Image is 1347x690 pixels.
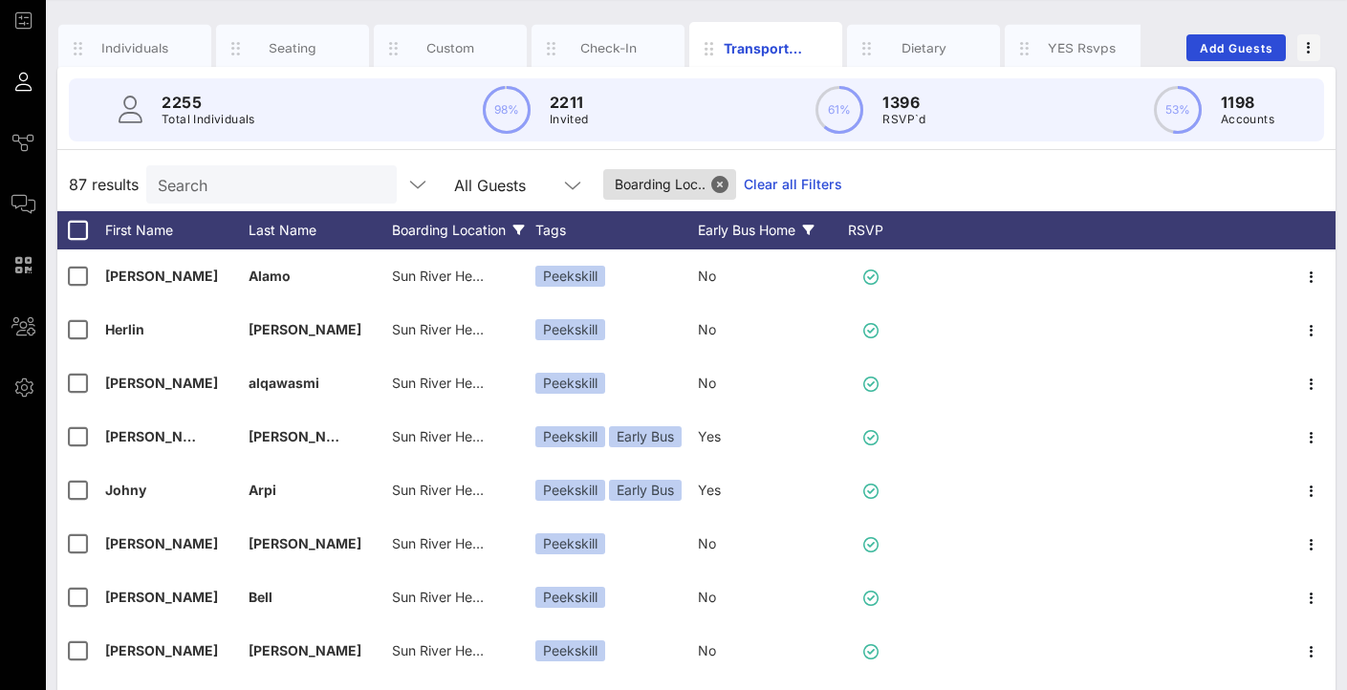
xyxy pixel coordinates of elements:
span: Sun River Health [PERSON_NAME] | [STREET_ADDRESS][US_STATE] [392,321,822,337]
span: No [698,268,716,284]
a: Clear all Filters [744,174,842,195]
span: [PERSON_NAME] [249,321,361,337]
p: 2255 [162,91,255,114]
div: Transportation [724,38,809,58]
span: Alamo [249,268,291,284]
span: Add Guests [1199,41,1274,55]
span: Sun River Health [PERSON_NAME] | [STREET_ADDRESS][US_STATE] [392,535,822,551]
span: [PERSON_NAME] [105,535,218,551]
div: Custom [408,39,493,57]
span: Bell [249,589,272,605]
span: No [698,642,716,658]
span: Sun River Health [PERSON_NAME] | [STREET_ADDRESS][US_STATE] [392,268,822,284]
div: Check-In [566,39,651,57]
div: Early Bus [609,426,682,447]
div: Seating [250,39,336,57]
span: Herlin [105,321,144,337]
p: 2211 [550,91,589,114]
span: Yes [698,428,721,444]
div: Peekskill [535,266,605,287]
span: Boarding Loc.. [615,169,725,200]
span: No [698,321,716,337]
span: alqawasmi [249,375,319,391]
span: [PERSON_NAME] [105,268,218,284]
span: [PERSON_NAME] [105,589,218,605]
span: Johny [105,482,146,498]
p: 1396 [882,91,925,114]
span: [PERSON_NAME] [249,535,361,551]
div: Peekskill [535,426,605,447]
p: 1198 [1221,91,1274,114]
span: No [698,535,716,551]
div: Peekskill [535,373,605,394]
span: Yes [698,482,721,498]
div: Peekskill [535,480,605,501]
div: YES Rsvps [1039,39,1124,57]
div: Peekskill [535,319,605,340]
div: Early Bus Home [698,211,841,249]
div: Boarding Location [392,211,535,249]
span: Sun River Health [PERSON_NAME] | [STREET_ADDRESS][US_STATE] [392,589,822,605]
span: [PERSON_NAME] [249,428,361,444]
div: Early Bus [609,480,682,501]
div: All Guests [454,177,526,194]
div: Peekskill [535,587,605,608]
span: Sun River Health [PERSON_NAME] | [STREET_ADDRESS][US_STATE] [392,482,822,498]
div: Dietary [881,39,967,57]
span: 87 results [69,173,139,196]
div: Peekskill [535,533,605,554]
div: RSVP [841,211,908,249]
div: Tags [535,211,698,249]
span: No [698,589,716,605]
button: Close [711,176,728,193]
div: Individuals [93,39,178,57]
p: Invited [550,110,589,129]
button: Add Guests [1186,34,1286,61]
span: [PERSON_NAME] [249,642,361,658]
p: RSVP`d [882,110,925,129]
p: Accounts [1221,110,1274,129]
span: Sun River Health [PERSON_NAME] | [STREET_ADDRESS][US_STATE] [392,642,822,658]
p: Total Individuals [162,110,255,129]
span: Sun River Health [PERSON_NAME] | [STREET_ADDRESS][US_STATE] [392,428,822,444]
span: [PERSON_NAME] [105,428,218,444]
span: [PERSON_NAME] [105,375,218,391]
div: Last Name [249,211,392,249]
span: Arpi [249,482,276,498]
div: First Name [105,211,249,249]
span: No [698,375,716,391]
div: All Guests [443,165,596,204]
span: [PERSON_NAME] [105,642,218,658]
span: Sun River Health [PERSON_NAME] | [STREET_ADDRESS][US_STATE] [392,375,822,391]
div: Peekskill [535,640,605,661]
